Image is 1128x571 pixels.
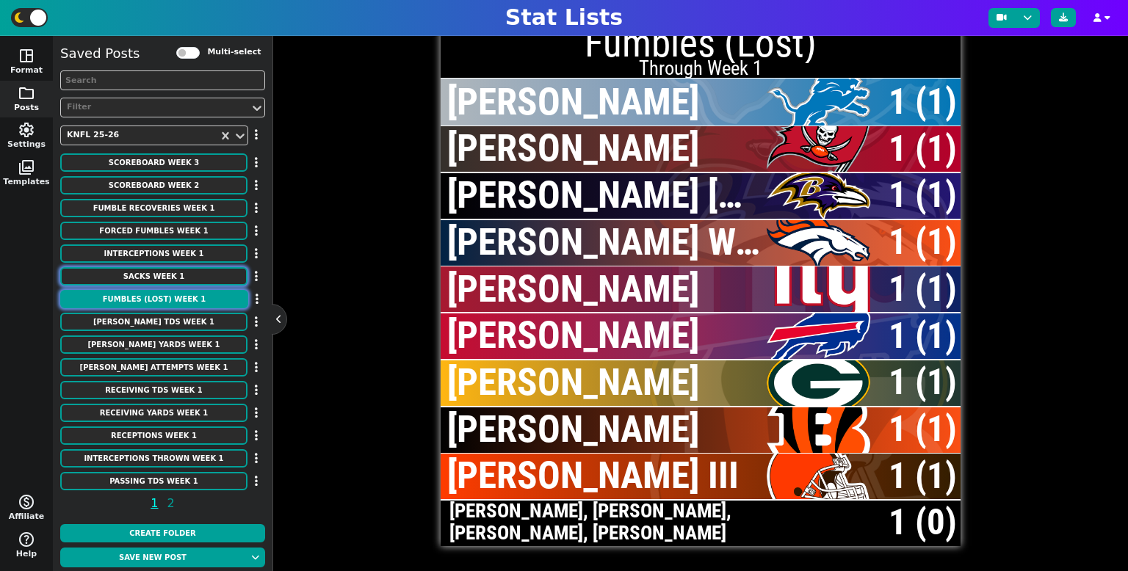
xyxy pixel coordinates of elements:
[447,269,762,310] span: [PERSON_NAME]
[60,70,265,90] input: Search
[889,495,957,549] span: 1 (0)
[60,176,247,194] button: SCOREBOARD Week 2
[889,449,957,503] span: 1 (1)
[18,493,35,511] span: monetization_on
[441,59,961,79] h2: Through Week 1
[18,531,35,548] span: help
[449,501,858,544] div: [PERSON_NAME], [PERSON_NAME], [PERSON_NAME], [PERSON_NAME]
[447,455,762,496] span: [PERSON_NAME] III
[889,122,957,175] span: 1 (1)
[18,84,35,102] span: folder
[889,262,957,316] span: 1 (1)
[18,47,35,65] span: space_dashboard
[60,404,247,422] button: Receiving Yards Week 1
[18,121,35,139] span: settings
[889,402,957,456] span: 1 (1)
[889,215,957,269] span: 1 (1)
[60,199,247,217] button: Fumble Recoveries Week 1
[60,524,265,542] button: Create Folder
[889,75,957,128] span: 1 (1)
[60,267,247,285] button: Sacks Week 1
[447,81,762,123] span: [PERSON_NAME]
[60,46,140,62] h5: Saved Posts
[447,362,762,403] span: [PERSON_NAME]
[207,46,261,59] label: Multi-select
[60,358,247,377] button: [PERSON_NAME] Attempts Week 1
[505,4,623,31] h1: Stat Lists
[447,409,762,450] span: [PERSON_NAME]
[60,313,247,331] button: [PERSON_NAME] TDs Week 1
[60,153,247,172] button: SCOREBOARD Week 3
[60,548,245,567] button: Save new post
[447,315,762,356] span: [PERSON_NAME]
[447,175,762,216] span: [PERSON_NAME] [PERSON_NAME]
[60,244,247,263] button: Interceptions Week 1
[165,494,177,512] span: 2
[889,309,957,363] span: 1 (1)
[60,426,247,445] button: Receptions Week 1
[148,494,160,512] span: 1
[67,129,212,142] div: KNFL 25-26
[18,159,35,176] span: photo_library
[441,24,961,63] h1: Fumbles (Lost)
[60,222,247,240] button: Forced Fumbles Week 1
[447,128,762,169] span: [PERSON_NAME]
[60,381,247,399] button: Receiving TDs Week 1
[60,335,247,354] button: [PERSON_NAME] Yards Week 1
[60,449,247,468] button: Interceptions Thrown Week 1
[889,355,957,409] span: 1 (1)
[60,472,247,490] button: Passing TDs Week 1
[447,222,762,263] span: [PERSON_NAME] Well
[889,168,957,222] span: 1 (1)
[60,290,248,308] button: Fumbles (Lost) Week 1
[67,101,244,114] div: Filter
